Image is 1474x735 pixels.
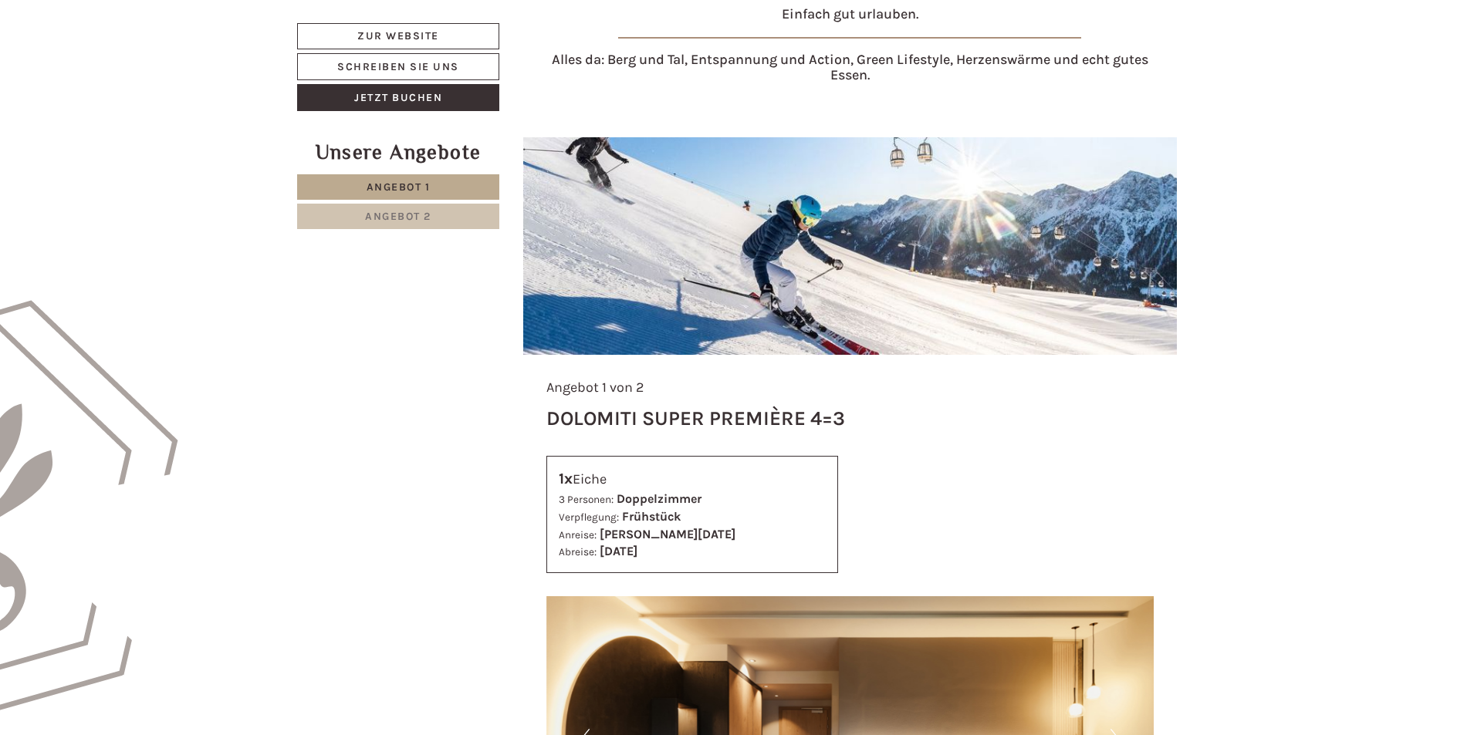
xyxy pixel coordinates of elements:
[509,406,607,433] button: Senden
[622,509,681,524] b: Frühstück
[367,180,431,194] span: Angebot 1
[523,137,1178,356] img: dolomiti-super-premiere-4-3-De1-cwm-15895p.jpg
[297,84,499,111] a: Jetzt buchen
[23,75,251,86] small: 07:02
[617,491,702,506] b: Doppelzimmer
[12,42,259,89] div: Guten Tag, wie können wir Ihnen helfen?
[559,529,597,541] small: Anreise:
[297,53,499,80] a: Schreiben Sie uns
[23,45,251,57] div: Hotel B&B Feldmessner
[600,544,637,558] b: [DATE]
[559,511,619,523] small: Verpflegung:
[559,546,597,558] small: Abreise:
[559,470,573,487] b: 1x
[546,404,845,433] div: Dolomiti Super Première 4=3
[297,138,499,167] div: Unsere Angebote
[559,494,614,505] small: 3 Personen:
[276,12,330,38] div: [DATE]
[546,379,644,396] span: Angebot 1 von 2
[297,23,499,49] a: Zur Website
[365,210,431,223] span: Angebot 2
[600,527,735,541] b: [PERSON_NAME][DATE]
[546,52,1155,83] h4: Alles da: Berg und Tal, Entspannung und Action, Green Lifestyle, Herzenswärme und echt gutes Essen.
[559,468,827,491] div: Eiche
[618,37,1081,39] img: image
[546,7,1155,22] h4: Einfach gut urlauben.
